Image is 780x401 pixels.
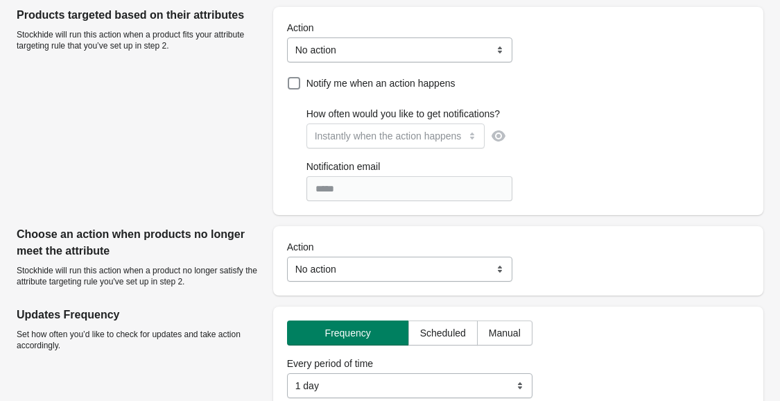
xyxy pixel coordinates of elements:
span: Action [287,22,314,33]
p: Choose an action when products no longer meet the attribute [17,226,262,259]
span: Notify me when an action happens [306,78,456,89]
p: Stockhide will run this action when a product fits your attribute targeting rule that you’ve set ... [17,29,262,51]
p: Updates Frequency [17,307,262,323]
p: Set how often you’d like to check for updates and take action accordingly. [17,329,262,351]
button: Scheduled [408,321,478,345]
p: Products targeted based on their attributes [17,7,262,24]
span: Action [287,241,314,253]
span: Notification email [306,161,381,172]
button: Frequency [287,321,409,345]
span: Every period of time [287,358,374,369]
span: Manual [489,327,521,339]
span: How often would you like to get notifications? [306,108,500,119]
button: Manual [477,321,532,345]
span: Scheduled [420,327,466,339]
p: Stockhide will run this action when a product no longer satisfy the attribute targeting rule you'... [17,265,262,287]
span: Frequency [325,327,371,339]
